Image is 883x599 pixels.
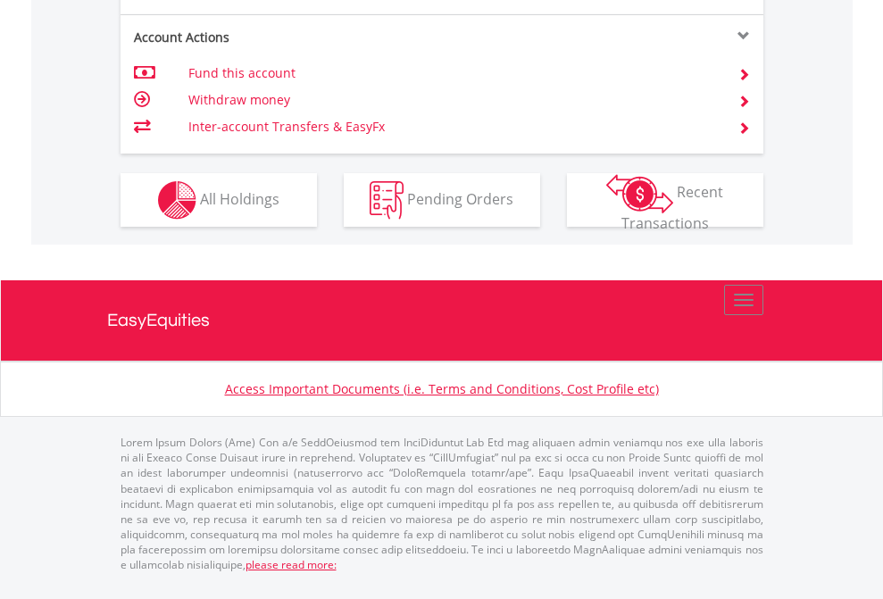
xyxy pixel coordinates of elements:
[246,557,337,572] a: please read more:
[225,380,659,397] a: Access Important Documents (i.e. Terms and Conditions, Cost Profile etc)
[107,280,777,361] a: EasyEquities
[121,29,442,46] div: Account Actions
[407,188,513,208] span: Pending Orders
[188,60,716,87] td: Fund this account
[188,87,716,113] td: Withdraw money
[121,173,317,227] button: All Holdings
[121,435,763,572] p: Lorem Ipsum Dolors (Ame) Con a/e SeddOeiusmod tem InciDiduntut Lab Etd mag aliquaen admin veniamq...
[567,173,763,227] button: Recent Transactions
[188,113,716,140] td: Inter-account Transfers & EasyFx
[200,188,279,208] span: All Holdings
[606,174,673,213] img: transactions-zar-wht.png
[158,181,196,220] img: holdings-wht.png
[344,173,540,227] button: Pending Orders
[370,181,404,220] img: pending_instructions-wht.png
